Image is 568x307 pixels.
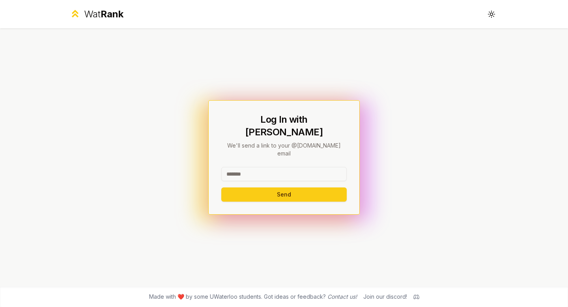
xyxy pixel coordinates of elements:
[221,142,347,157] p: We'll send a link to your @[DOMAIN_NAME] email
[149,293,357,301] span: Made with ❤️ by some UWaterloo students. Got ideas or feedback?
[221,113,347,139] h1: Log In with [PERSON_NAME]
[84,8,123,21] div: Wat
[363,293,407,301] div: Join our discord!
[221,187,347,202] button: Send
[327,293,357,300] a: Contact us!
[101,8,123,20] span: Rank
[69,8,123,21] a: WatRank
